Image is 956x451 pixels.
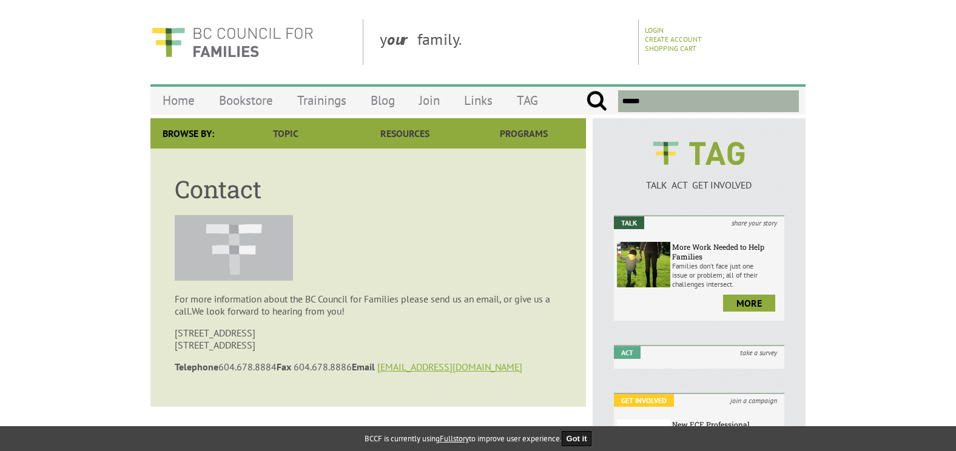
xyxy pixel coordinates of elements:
i: share your story [724,216,784,229]
strong: Fax [277,361,291,373]
em: Get Involved [614,394,674,407]
p: 604.678.8884 [175,361,562,373]
a: Login [645,25,664,35]
em: Act [614,346,641,359]
p: TALK ACT GET INVOLVED [614,179,784,191]
strong: our [387,29,417,49]
a: Trainings [285,86,358,115]
a: more [723,295,775,312]
div: y family. [370,19,639,65]
a: Topic [226,118,345,149]
h6: More Work Needed to Help Families [672,242,781,261]
p: [STREET_ADDRESS] [STREET_ADDRESS] [175,327,562,351]
a: Home [150,86,207,115]
a: Create Account [645,35,702,44]
h1: Contact [175,173,562,205]
i: join a campaign [723,394,784,407]
a: [EMAIL_ADDRESS][DOMAIN_NAME] [377,361,522,373]
a: TALK ACT GET INVOLVED [614,167,784,191]
a: Links [452,86,505,115]
a: Bookstore [207,86,285,115]
span: We look forward to hearing from you! [192,305,345,317]
button: Got it [562,431,592,446]
strong: Email [352,361,375,373]
a: Blog [358,86,407,115]
img: BC Council for FAMILIES [150,19,314,65]
input: Submit [586,90,607,112]
a: TAG [505,86,550,115]
img: BCCF's TAG Logo [644,130,753,176]
a: Fullstory [440,433,469,444]
p: For more information about the BC Council for Families please send us an email, or give us a call. [175,293,562,317]
div: Browse By: [150,118,226,149]
a: Shopping Cart [645,44,696,53]
p: Families don’t face just one issue or problem; all of their challenges intersect. [672,261,781,289]
em: Talk [614,216,644,229]
strong: Telephone [175,361,218,373]
a: Programs [465,118,584,149]
a: Resources [345,118,464,149]
a: Join [407,86,452,115]
i: take a survey [733,346,784,359]
h6: New ECE Professional Development Bursaries [672,419,781,439]
span: 604.678.8886 [294,361,377,373]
